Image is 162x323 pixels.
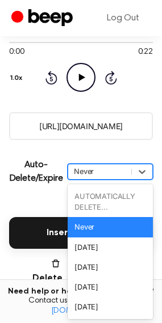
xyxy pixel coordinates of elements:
[9,217,153,249] button: Insert into Docs
[51,297,134,315] a: [EMAIL_ADDRESS][DOMAIN_NAME]
[9,158,63,185] p: Auto-Delete/Expire
[23,258,63,285] button: Delete
[7,296,155,316] span: Contact us
[9,69,27,88] button: 1.0x
[95,5,151,32] a: Log Out
[68,257,153,277] div: [DATE]
[68,237,153,257] div: [DATE]
[68,186,153,217] div: AUTOMATICALLY DELETE...
[11,7,76,29] a: Beep
[9,46,24,58] span: 0:00
[68,277,153,297] div: [DATE]
[74,166,126,177] div: Never
[68,297,153,317] div: [DATE]
[138,46,153,58] span: 0:22
[68,217,153,237] div: Never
